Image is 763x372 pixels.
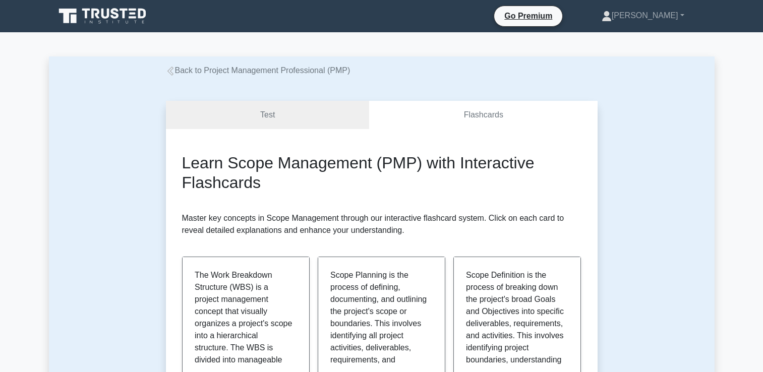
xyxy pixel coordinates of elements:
a: Back to Project Management Professional (PMP) [166,66,350,75]
p: Master key concepts in Scope Management through our interactive flashcard system. Click on each c... [182,212,581,236]
h2: Learn Scope Management (PMP) with Interactive Flashcards [182,153,581,192]
a: Flashcards [369,101,597,130]
a: Go Premium [498,10,558,22]
a: [PERSON_NAME] [577,6,709,26]
a: Test [166,101,370,130]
